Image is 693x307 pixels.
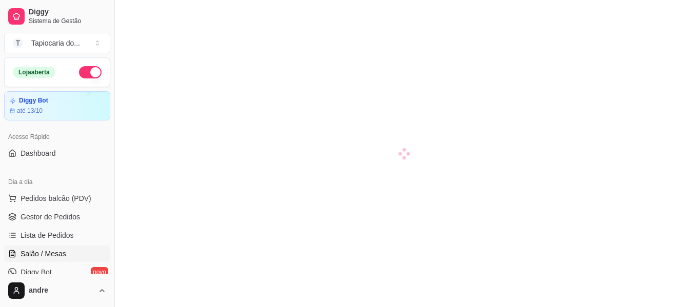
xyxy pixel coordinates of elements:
[4,145,110,161] a: Dashboard
[4,129,110,145] div: Acesso Rápido
[4,264,110,280] a: Diggy Botnovo
[29,8,106,17] span: Diggy
[4,278,110,303] button: andre
[4,33,110,53] button: Select a team
[4,227,110,243] a: Lista de Pedidos
[21,249,66,259] span: Salão / Mesas
[29,17,106,25] span: Sistema de Gestão
[21,148,56,158] span: Dashboard
[31,38,80,48] div: Tapiocaria do ...
[13,67,55,78] div: Loja aberta
[13,38,23,48] span: T
[21,212,80,222] span: Gestor de Pedidos
[4,209,110,225] a: Gestor de Pedidos
[21,267,52,277] span: Diggy Bot
[17,107,43,115] article: até 13/10
[21,230,74,240] span: Lista de Pedidos
[4,4,110,29] a: DiggySistema de Gestão
[19,97,48,105] article: Diggy Bot
[21,193,91,203] span: Pedidos balcão (PDV)
[4,245,110,262] a: Salão / Mesas
[4,190,110,207] button: Pedidos balcão (PDV)
[4,174,110,190] div: Dia a dia
[4,91,110,120] a: Diggy Botaté 13/10
[79,66,102,78] button: Alterar Status
[29,286,94,295] span: andre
